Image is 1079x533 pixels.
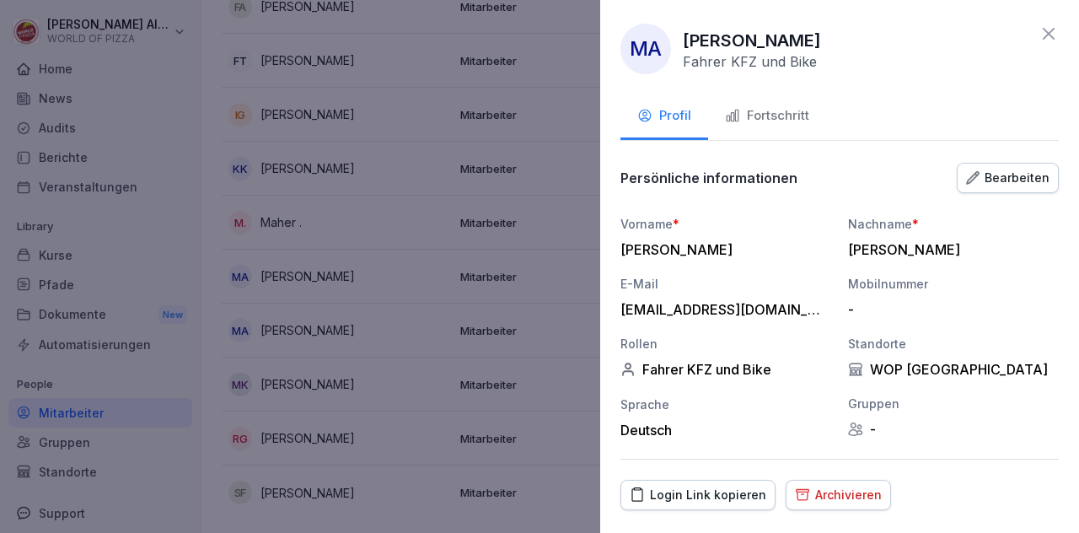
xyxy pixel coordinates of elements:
[620,422,831,439] div: Deutsch
[620,24,671,74] div: MA
[683,53,817,70] p: Fahrer KFZ und Bike
[620,170,797,186] p: Persönliche informationen
[848,241,1050,258] div: [PERSON_NAME]
[795,486,882,504] div: Archivieren
[620,301,823,318] div: [EMAIL_ADDRESS][DOMAIN_NAME]
[957,163,1059,193] button: Bearbeiten
[620,480,776,510] button: Login Link kopieren
[848,301,1050,318] div: -
[848,335,1059,353] div: Standorte
[630,486,766,504] div: Login Link kopieren
[848,215,1059,233] div: Nachname
[620,335,831,353] div: Rollen
[683,28,821,53] p: [PERSON_NAME]
[620,275,831,293] div: E-Mail
[966,169,1049,187] div: Bearbeiten
[786,480,891,510] button: Archivieren
[637,106,691,126] div: Profil
[848,395,1059,412] div: Gruppen
[708,94,826,140] button: Fortschritt
[620,215,831,233] div: Vorname
[620,361,831,378] div: Fahrer KFZ und Bike
[620,396,831,413] div: Sprache
[848,275,1059,293] div: Mobilnummer
[848,421,1059,438] div: -
[848,361,1059,378] div: WOP [GEOGRAPHIC_DATA]
[620,241,823,258] div: [PERSON_NAME]
[620,94,708,140] button: Profil
[725,106,809,126] div: Fortschritt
